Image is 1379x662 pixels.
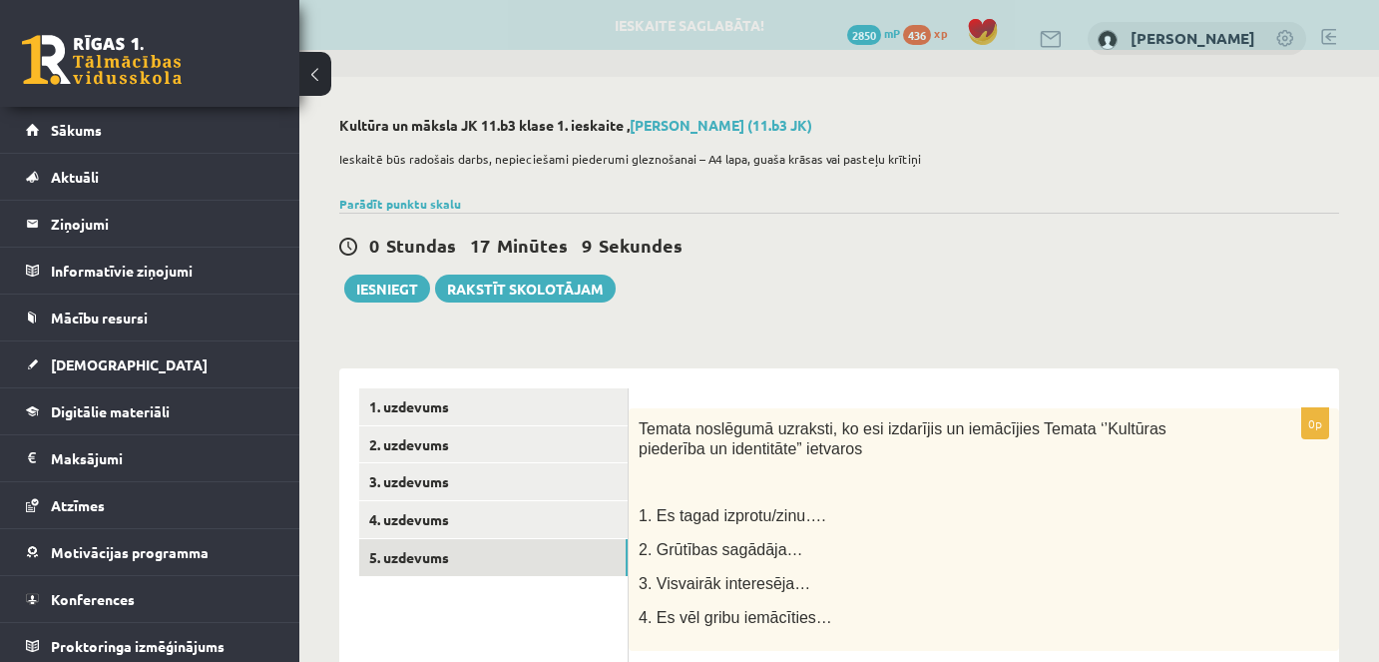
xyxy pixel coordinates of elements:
a: [DEMOGRAPHIC_DATA] [26,341,274,387]
a: Rakstīt skolotājam [435,275,616,303]
span: [DEMOGRAPHIC_DATA] [51,355,208,373]
a: Informatīvie ziņojumi [26,248,274,294]
span: Temata noslēgumā uzraksti, ko esi izdarījis un iemācījies Temata ‘’Kultūras piederība un identitā... [639,420,1166,458]
span: 17 [470,234,490,257]
a: Parādīt punktu skalu [339,196,461,212]
span: Sākums [51,121,102,139]
p: Ieskaitē būs radošais darbs, nepieciešami piederumi gleznošanai – A4 lapa, guaša krāsas vai paste... [339,150,1329,168]
a: [PERSON_NAME] (11.b3 JK) [630,116,812,134]
a: Maksājumi [26,435,274,481]
span: Stundas [386,234,456,257]
span: Digitālie materiāli [51,402,170,420]
span: 0 [369,234,379,257]
span: Konferences [51,590,135,608]
a: Atzīmes [26,482,274,528]
a: Ziņojumi [26,201,274,247]
span: 4. Es vēl gribu iemācīties… [639,609,832,626]
legend: Informatīvie ziņojumi [51,248,274,294]
span: Proktoringa izmēģinājums [51,637,225,655]
a: 2. uzdevums [359,426,628,463]
a: 1. uzdevums [359,388,628,425]
button: Iesniegt [344,275,430,303]
span: Sekundes [599,234,683,257]
span: 3. Visvairāk interesēja… [639,575,810,592]
a: 5. uzdevums [359,539,628,576]
a: 3. uzdevums [359,463,628,500]
a: Mācību resursi [26,295,274,340]
a: Digitālie materiāli [26,388,274,434]
legend: Ziņojumi [51,201,274,247]
span: Mācību resursi [51,309,148,327]
legend: Maksājumi [51,435,274,481]
span: Minūtes [497,234,568,257]
a: Konferences [26,576,274,622]
span: Atzīmes [51,496,105,514]
a: Aktuāli [26,154,274,200]
a: Rīgas 1. Tālmācības vidusskola [22,35,182,85]
span: Aktuāli [51,168,99,186]
span: 9 [582,234,592,257]
p: 0p [1301,407,1329,439]
a: 4. uzdevums [359,501,628,538]
a: Motivācijas programma [26,529,274,575]
span: 2. Grūtības sagādāja… [639,541,803,558]
h2: Kultūra un māksla JK 11.b3 klase 1. ieskaite , [339,117,1339,134]
a: Sākums [26,107,274,153]
span: Motivācijas programma [51,543,209,561]
span: 1. Es tagad izprotu/zinu…. [639,507,826,524]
